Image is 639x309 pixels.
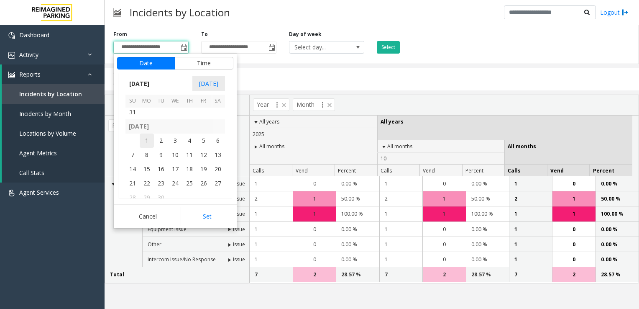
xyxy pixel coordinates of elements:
[443,240,446,248] span: 0
[168,162,182,176] td: Wednesday, September 17, 2025
[336,252,379,267] td: 0.00 %
[182,134,197,148] td: Thursday, September 4, 2025
[2,143,105,163] a: Agent Metrics
[596,191,639,206] td: 50.00 %
[509,191,552,206] td: 2
[19,149,57,157] span: Agent Metrics
[253,131,264,138] span: 2025
[168,176,182,191] span: 24
[313,180,316,188] span: 0
[125,191,140,205] span: 28
[125,95,140,108] th: Su
[377,41,400,54] button: Select
[338,167,356,174] span: Percent
[182,176,197,191] span: 25
[211,162,225,176] td: Saturday, September 20, 2025
[108,119,156,132] span: Problem
[466,252,509,267] td: 0.00 %
[140,191,154,205] td: Monday, September 29, 2025
[182,95,197,108] th: Th
[197,176,211,191] span: 26
[192,76,225,91] span: [DATE]
[313,195,316,203] span: 1
[250,176,293,191] td: 1
[211,176,225,191] td: Saturday, September 27, 2025
[179,41,188,53] span: Toggle popup
[19,188,59,196] span: Agent Services
[140,162,154,176] td: Monday, September 15, 2025
[509,176,552,191] td: 1
[168,134,182,148] span: 3
[154,148,168,162] td: Tuesday, September 9, 2025
[250,206,293,221] td: 1
[197,134,211,148] td: Friday, September 5, 2025
[379,176,422,191] td: 1
[168,176,182,191] td: Wednesday, September 24, 2025
[2,163,105,183] a: Call Stats
[381,155,386,162] span: 10
[148,226,187,233] span: Equipment Issue
[296,167,308,174] span: Vend
[8,52,15,59] img: 'icon'
[593,167,614,174] span: Percent
[466,237,509,252] td: 0.00 %
[336,237,379,252] td: 0.00 %
[148,241,161,248] span: Other
[125,176,140,191] span: 21
[211,176,225,191] span: 27
[211,162,225,176] span: 20
[443,195,446,203] span: 1
[182,176,197,191] td: Thursday, September 25, 2025
[211,134,225,148] span: 6
[168,148,182,162] span: 10
[2,124,105,143] a: Locations by Volume
[466,267,509,282] td: 28.57 %
[19,129,76,137] span: Locations by Volume
[336,267,379,282] td: 28.57 %
[336,206,379,221] td: 100.00 %
[8,72,15,78] img: 'icon'
[211,148,225,162] td: Saturday, September 13, 2025
[148,256,216,263] span: Intercom Issue/No Response
[596,252,639,267] td: 0.00 %
[125,77,153,90] span: [DATE]
[125,105,140,119] td: Sunday, August 31, 2025
[154,148,168,162] span: 9
[443,270,446,278] span: 2
[253,98,289,111] span: Year
[19,110,71,118] span: Incidents by Month
[19,70,41,78] span: Reports
[336,176,379,191] td: 0.00 %
[140,134,154,148] td: Monday, September 1, 2025
[573,240,575,248] span: 0
[381,118,404,125] span: All years
[313,225,316,233] span: 0
[596,222,639,237] td: 0.00 %
[509,237,552,252] td: 1
[336,222,379,237] td: 0.00 %
[201,31,208,38] label: To
[466,222,509,237] td: 0.00 %
[466,191,509,206] td: 50.00 %
[197,162,211,176] span: 19
[175,57,233,70] button: Time tab
[509,222,552,237] td: 1
[289,41,349,53] span: Select day...
[2,104,105,124] a: Incidents by Month
[253,167,264,174] span: Calls
[140,148,154,162] span: 8
[250,267,293,282] td: 7
[19,90,82,98] span: Incidents by Location
[379,206,422,221] td: 1
[573,270,575,278] span: 2
[379,191,422,206] td: 2
[443,255,446,263] span: 0
[573,210,575,218] span: 1
[233,195,245,202] span: Issue
[233,210,245,217] span: Issue
[466,176,509,191] td: 0.00 %
[125,162,140,176] td: Sunday, September 14, 2025
[443,180,446,188] span: 0
[113,31,127,38] label: From
[250,222,293,237] td: 1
